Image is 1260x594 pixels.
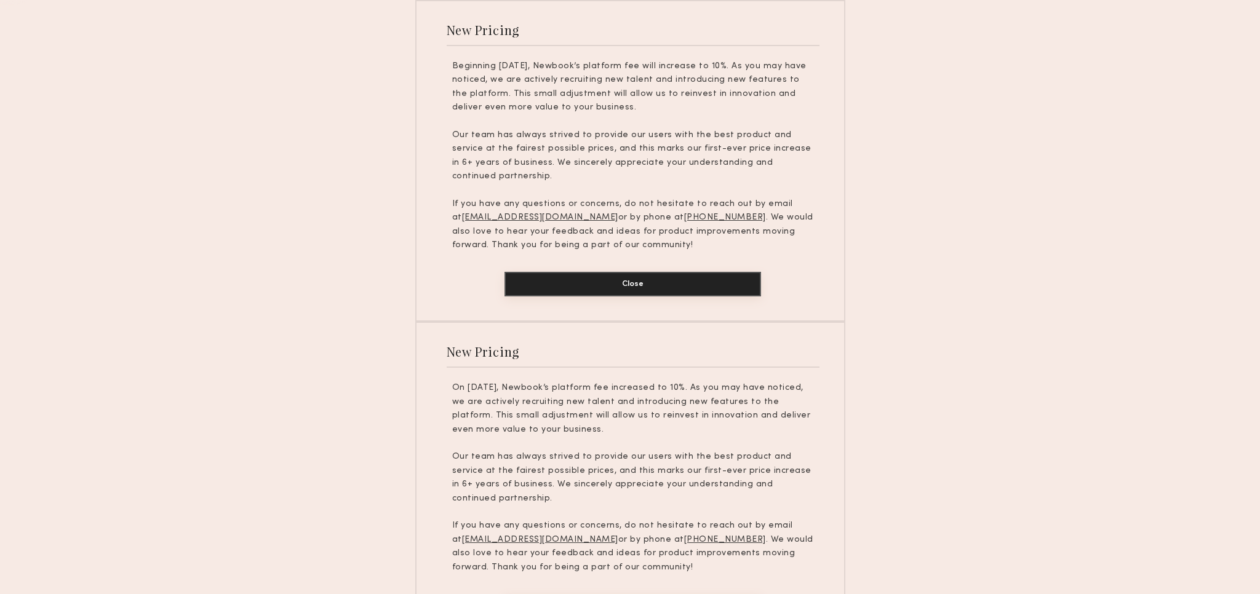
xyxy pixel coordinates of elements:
u: [EMAIL_ADDRESS][DOMAIN_NAME] [462,213,618,221]
u: [PHONE_NUMBER] [684,213,766,221]
div: New Pricing [447,22,520,38]
p: Our team has always strived to provide our users with the best product and service at the fairest... [452,450,814,505]
p: If you have any questions or concerns, do not hesitate to reach out by email at or by phone at . ... [452,197,814,253]
p: Beginning [DATE], Newbook’s platform fee will increase to 10%. As you may have noticed, we are ac... [452,60,814,115]
u: [PHONE_NUMBER] [684,536,766,544]
button: Close [504,272,761,296]
u: [EMAIL_ADDRESS][DOMAIN_NAME] [462,536,618,544]
p: Our team has always strived to provide our users with the best product and service at the fairest... [452,129,814,184]
p: If you have any questions or concerns, do not hesitate to reach out by email at or by phone at . ... [452,519,814,574]
p: On [DATE], Newbook’s platform fee increased to 10%. As you may have noticed, we are actively recr... [452,381,814,437]
div: New Pricing [447,343,520,360]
